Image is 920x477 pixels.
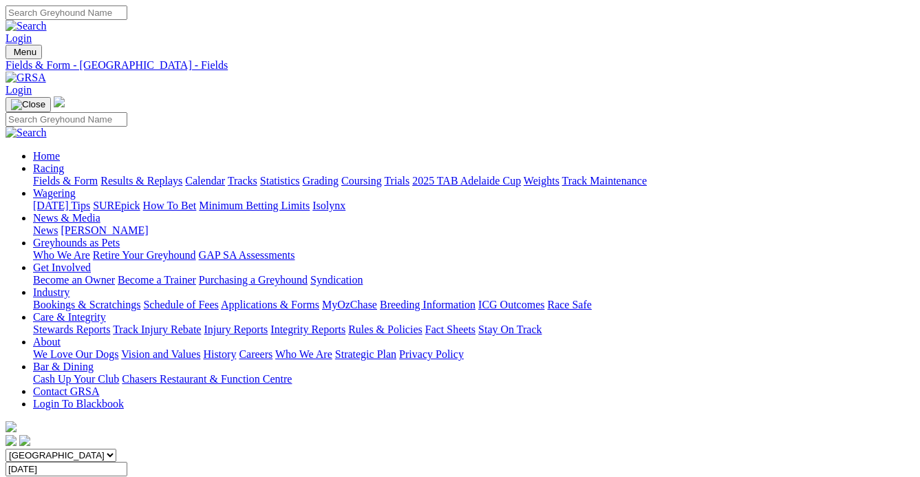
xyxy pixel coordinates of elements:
a: Bar & Dining [33,361,94,372]
a: News [33,224,58,236]
a: Coursing [341,175,382,187]
div: Care & Integrity [33,324,914,336]
img: GRSA [6,72,46,84]
img: facebook.svg [6,435,17,446]
a: Become a Trainer [118,274,196,286]
div: Racing [33,175,914,187]
a: [DATE] Tips [33,200,90,211]
a: Schedule of Fees [143,299,218,310]
button: Toggle navigation [6,45,42,59]
a: 2025 TAB Adelaide Cup [412,175,521,187]
a: Purchasing a Greyhound [199,274,308,286]
a: Minimum Betting Limits [199,200,310,211]
a: MyOzChase [322,299,377,310]
a: Isolynx [312,200,345,211]
a: Vision and Values [121,348,200,360]
a: Weights [524,175,559,187]
a: Cash Up Your Club [33,373,119,385]
a: Track Injury Rebate [113,324,201,335]
a: Racing [33,162,64,174]
a: Login To Blackbook [33,398,124,410]
a: Login [6,84,32,96]
a: Race Safe [547,299,591,310]
img: logo-grsa-white.png [54,96,65,107]
a: Become an Owner [33,274,115,286]
a: We Love Our Dogs [33,348,118,360]
a: Calendar [185,175,225,187]
a: Greyhounds as Pets [33,237,120,248]
a: Who We Are [275,348,332,360]
input: Select date [6,462,127,476]
a: Stewards Reports [33,324,110,335]
div: Industry [33,299,914,311]
a: Results & Replays [100,175,182,187]
a: Fields & Form [33,175,98,187]
img: logo-grsa-white.png [6,421,17,432]
span: Menu [14,47,36,57]
a: Contact GRSA [33,385,99,397]
a: Statistics [260,175,300,187]
a: How To Bet [143,200,197,211]
a: Stay On Track [478,324,542,335]
a: Strategic Plan [335,348,396,360]
a: Wagering [33,187,76,199]
div: Bar & Dining [33,373,914,385]
a: Get Involved [33,262,91,273]
a: Integrity Reports [270,324,345,335]
input: Search [6,6,127,20]
a: Syndication [310,274,363,286]
div: Get Involved [33,274,914,286]
a: Privacy Policy [399,348,464,360]
a: ICG Outcomes [478,299,544,310]
div: Wagering [33,200,914,212]
a: Fact Sheets [425,324,475,335]
input: Search [6,112,127,127]
a: Chasers Restaurant & Function Centre [122,373,292,385]
img: Close [11,99,45,110]
a: Retire Your Greyhound [93,249,196,261]
a: Login [6,32,32,44]
a: Breeding Information [380,299,475,310]
a: SUREpick [93,200,140,211]
a: Industry [33,286,69,298]
a: About [33,336,61,348]
a: GAP SA Assessments [199,249,295,261]
a: Trials [384,175,409,187]
a: Applications & Forms [221,299,319,310]
a: [PERSON_NAME] [61,224,148,236]
a: Careers [239,348,272,360]
img: Search [6,127,47,139]
a: Rules & Policies [348,324,422,335]
div: Greyhounds as Pets [33,249,914,262]
a: Track Maintenance [562,175,647,187]
a: Injury Reports [204,324,268,335]
a: Who We Are [33,249,90,261]
div: About [33,348,914,361]
a: Care & Integrity [33,311,106,323]
a: Tracks [228,175,257,187]
div: News & Media [33,224,914,237]
img: twitter.svg [19,435,30,446]
a: Fields & Form - [GEOGRAPHIC_DATA] - Fields [6,59,914,72]
a: History [203,348,236,360]
button: Toggle navigation [6,97,51,112]
a: Grading [303,175,339,187]
img: Search [6,20,47,32]
a: Home [33,150,60,162]
a: News & Media [33,212,100,224]
a: Bookings & Scratchings [33,299,140,310]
